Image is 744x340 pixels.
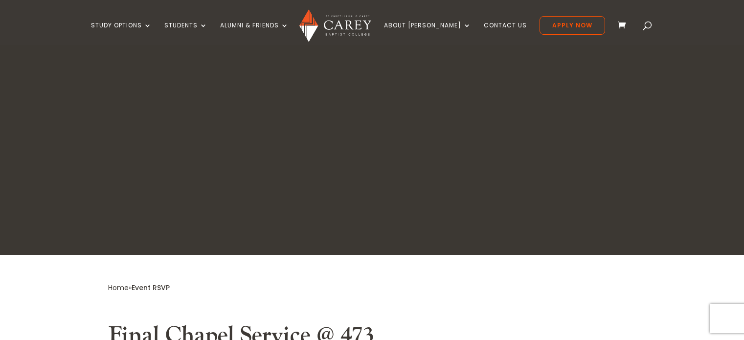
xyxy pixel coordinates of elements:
[132,283,170,293] span: Event RSVP
[540,16,605,35] a: Apply Now
[91,22,152,45] a: Study Options
[484,22,527,45] a: Contact Us
[108,283,129,293] a: Home
[299,9,371,42] img: Carey Baptist College
[384,22,471,45] a: About [PERSON_NAME]
[220,22,289,45] a: Alumni & Friends
[108,283,170,293] span: »
[164,22,207,45] a: Students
